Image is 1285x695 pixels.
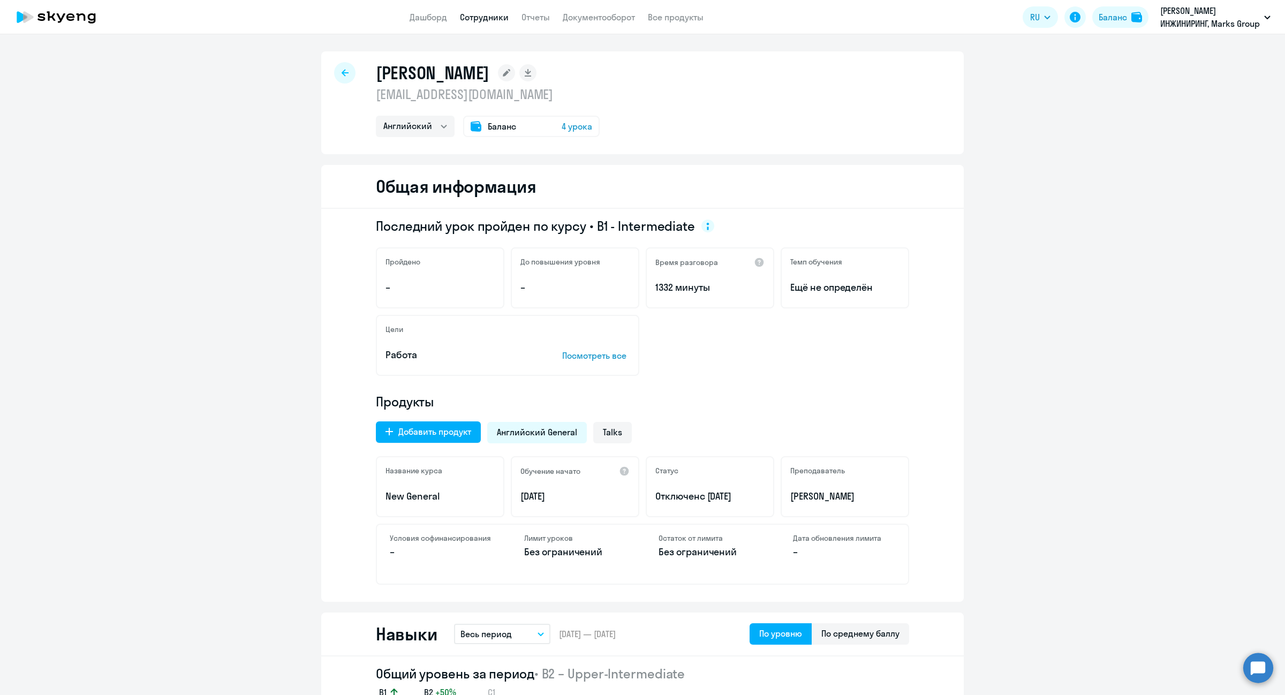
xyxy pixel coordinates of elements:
[562,120,592,133] span: 4 урока
[460,628,512,640] p: Весь период
[520,489,630,503] p: [DATE]
[521,12,550,22] a: Отчеты
[524,533,626,543] h4: Лимит уроков
[655,258,718,267] h5: Время разговора
[520,466,580,476] h5: Обучение начато
[655,281,765,294] p: 1332 минуты
[390,533,492,543] h4: Условия софинансирования
[520,281,630,294] p: –
[376,393,909,410] h4: Продукты
[1155,4,1276,30] button: [PERSON_NAME] ИНЖИНИРИНГ, Marks Group
[790,466,845,475] h5: Преподаватель
[410,12,447,22] a: Дашборд
[790,257,842,267] h5: Темп обучения
[793,533,895,543] h4: Дата обновления лимита
[790,489,899,503] p: [PERSON_NAME]
[1099,11,1127,24] div: Баланс
[385,324,403,334] h5: Цели
[1131,12,1142,22] img: balance
[563,12,635,22] a: Документооборот
[821,627,899,640] div: По среднему баллу
[376,86,600,103] p: [EMAIL_ADDRESS][DOMAIN_NAME]
[385,489,495,503] p: New General
[1023,6,1058,28] button: RU
[520,257,600,267] h5: До повышения уровня
[460,12,509,22] a: Сотрудники
[376,217,695,235] span: Последний урок пройден по курсу • B1 - Intermediate
[385,466,442,475] h5: Название курса
[497,426,577,438] span: Английский General
[793,545,895,559] p: –
[385,257,420,267] h5: Пройдено
[648,12,704,22] a: Все продукты
[376,62,489,84] h1: [PERSON_NAME]
[1030,11,1040,24] span: RU
[759,627,802,640] div: По уровню
[559,628,616,640] span: [DATE] — [DATE]
[376,176,536,197] h2: Общая информация
[488,120,516,133] span: Баланс
[376,421,481,443] button: Добавить продукт
[454,624,550,644] button: Весь период
[659,533,761,543] h4: Остаток от лимита
[376,623,437,645] h2: Навыки
[390,545,492,559] p: –
[655,466,678,475] h5: Статус
[524,545,626,559] p: Без ограничений
[603,426,622,438] span: Talks
[1160,4,1260,30] p: [PERSON_NAME] ИНЖИНИРИНГ, Marks Group
[700,490,732,502] span: с [DATE]
[1092,6,1148,28] button: Балансbalance
[376,665,909,682] h2: Общий уровень за период
[385,348,529,362] p: Работа
[655,489,765,503] p: Отключен
[562,349,630,362] p: Посмотреть все
[385,281,495,294] p: –
[659,545,761,559] p: Без ограничений
[790,281,899,294] span: Ещё не определён
[398,425,471,438] div: Добавить продукт
[534,666,685,682] span: • B2 – Upper-Intermediate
